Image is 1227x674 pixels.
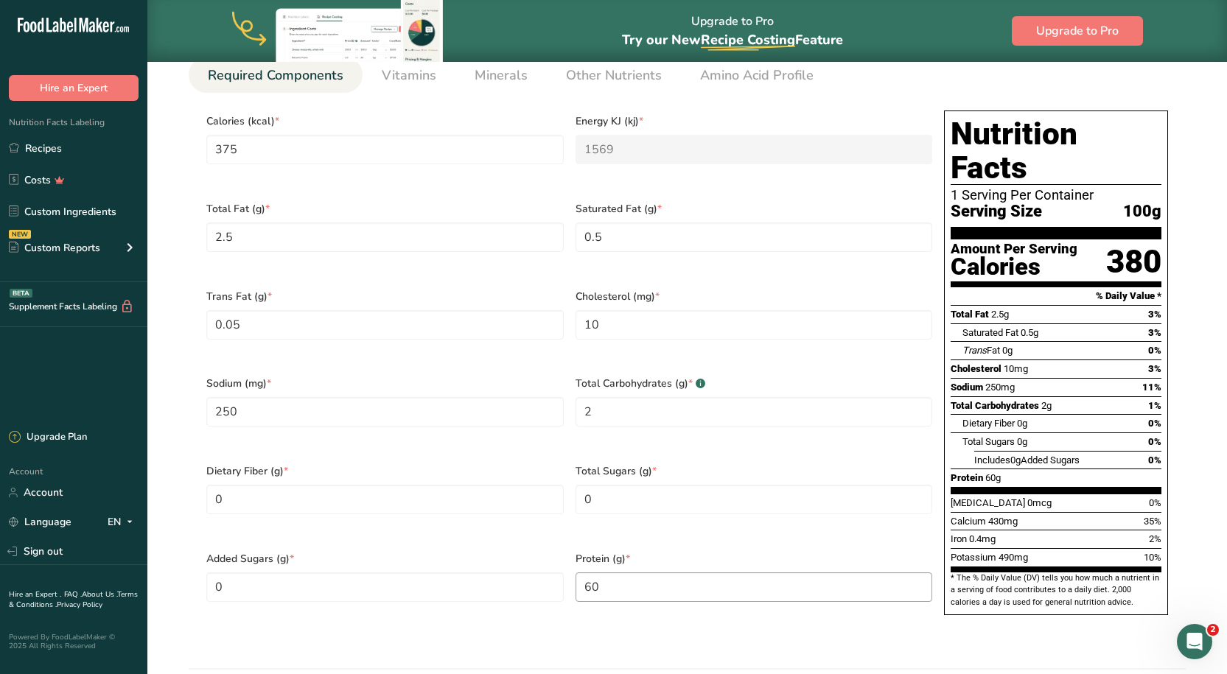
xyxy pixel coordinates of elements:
[9,230,31,239] div: NEW
[1148,418,1161,429] span: 0%
[1142,382,1161,393] span: 11%
[1010,454,1021,466] span: 0g
[1149,497,1161,508] span: 0%
[576,289,933,304] span: Cholesterol (mg)
[1148,436,1161,447] span: 0%
[1123,203,1161,221] span: 100g
[576,376,933,391] span: Total Carbohydrates (g)
[9,509,71,535] a: Language
[64,589,82,600] a: FAQ .
[974,454,1080,466] span: Includes Added Sugars
[208,66,343,85] span: Required Components
[1207,624,1219,636] span: 2
[9,240,100,256] div: Custom Reports
[951,552,996,563] span: Potassium
[9,589,138,610] a: Terms & Conditions .
[1148,309,1161,320] span: 3%
[1148,400,1161,411] span: 1%
[1148,454,1161,466] span: 0%
[999,552,1028,563] span: 490mg
[1002,345,1013,356] span: 0g
[951,287,1161,305] section: % Daily Value *
[1148,345,1161,356] span: 0%
[701,31,795,49] span: Recipe Costing
[985,382,1015,393] span: 250mg
[206,113,564,129] span: Calories (kcal)
[1144,516,1161,527] span: 35%
[951,497,1025,508] span: [MEDICAL_DATA]
[1106,242,1161,281] div: 380
[962,345,1000,356] span: Fat
[951,242,1077,256] div: Amount Per Serving
[1017,436,1027,447] span: 0g
[962,418,1015,429] span: Dietary Fiber
[10,289,32,298] div: BETA
[991,309,1009,320] span: 2.5g
[576,463,933,479] span: Total Sugars (g)
[1148,363,1161,374] span: 3%
[206,463,564,479] span: Dietary Fiber (g)
[951,382,983,393] span: Sodium
[951,533,967,544] span: Iron
[1148,327,1161,338] span: 3%
[576,201,933,217] span: Saturated Fat (g)
[951,203,1042,221] span: Serving Size
[985,472,1001,483] span: 60g
[206,201,564,217] span: Total Fat (g)
[951,117,1161,185] h1: Nutrition Facts
[951,572,1161,608] section: * The % Daily Value (DV) tells you how much a nutrient in a serving of food contributes to a dail...
[951,188,1161,203] div: 1 Serving Per Container
[988,516,1018,527] span: 430mg
[951,309,989,320] span: Total Fat
[1017,418,1027,429] span: 0g
[1144,552,1161,563] span: 10%
[206,376,564,391] span: Sodium (mg)
[962,436,1015,447] span: Total Sugars
[382,66,436,85] span: Vitamins
[962,345,987,356] i: Trans
[9,75,139,101] button: Hire an Expert
[9,633,139,650] div: Powered By FoodLabelMaker © 2025 All Rights Reserved
[1004,363,1028,374] span: 10mg
[576,551,933,566] span: Protein (g)
[206,551,564,566] span: Added Sugars (g)
[57,600,102,610] a: Privacy Policy
[82,589,117,600] a: About Us .
[206,289,564,304] span: Trans Fat (g)
[1012,16,1143,46] button: Upgrade to Pro
[951,256,1077,278] div: Calories
[475,66,528,85] span: Minerals
[700,66,814,85] span: Amino Acid Profile
[951,400,1039,411] span: Total Carbohydrates
[951,516,986,527] span: Calcium
[566,66,662,85] span: Other Nutrients
[622,1,843,62] div: Upgrade to Pro
[1027,497,1052,508] span: 0mcg
[576,113,933,129] span: Energy KJ (kj)
[951,472,983,483] span: Protein
[1021,327,1038,338] span: 0.5g
[9,430,87,445] div: Upgrade Plan
[1041,400,1052,411] span: 2g
[1036,22,1119,40] span: Upgrade to Pro
[1149,533,1161,544] span: 2%
[951,363,1001,374] span: Cholesterol
[1177,624,1212,659] iframe: Intercom live chat
[108,513,139,531] div: EN
[962,327,1018,338] span: Saturated Fat
[9,589,61,600] a: Hire an Expert .
[969,533,996,544] span: 0.4mg
[622,31,843,49] span: Try our New Feature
